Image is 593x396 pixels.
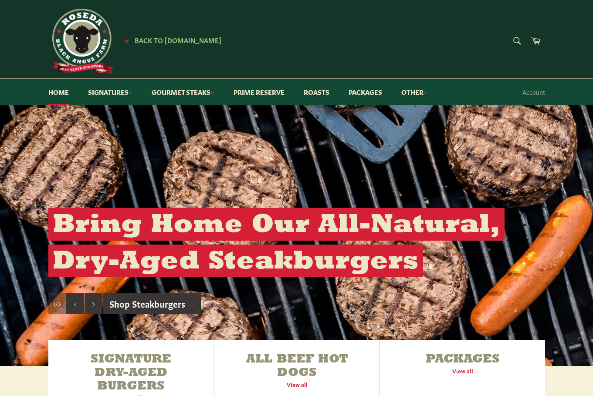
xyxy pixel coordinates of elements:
a: Prime Reserve [225,79,293,105]
span: Back to [DOMAIN_NAME] [135,35,221,44]
a: ★ Back to [DOMAIN_NAME] [120,37,221,44]
a: Shop Steakburgers [103,293,202,314]
span: 1/3 [54,300,61,307]
a: Packages [340,79,391,105]
a: Home [40,79,78,105]
a: Roasts [295,79,338,105]
a: Signatures [79,79,141,105]
h2: Bring Home Our All-Natural, Dry-Aged Steakburgers [48,208,505,277]
a: Gourmet Steaks [143,79,223,105]
a: Other [393,79,436,105]
button: Next slide [85,293,102,314]
span: ★ [124,37,129,44]
a: Account [518,79,549,105]
div: Slide 1, current [48,293,66,314]
button: Previous slide [66,293,84,314]
span: → [186,297,195,309]
img: Roseda Beef [48,9,114,74]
